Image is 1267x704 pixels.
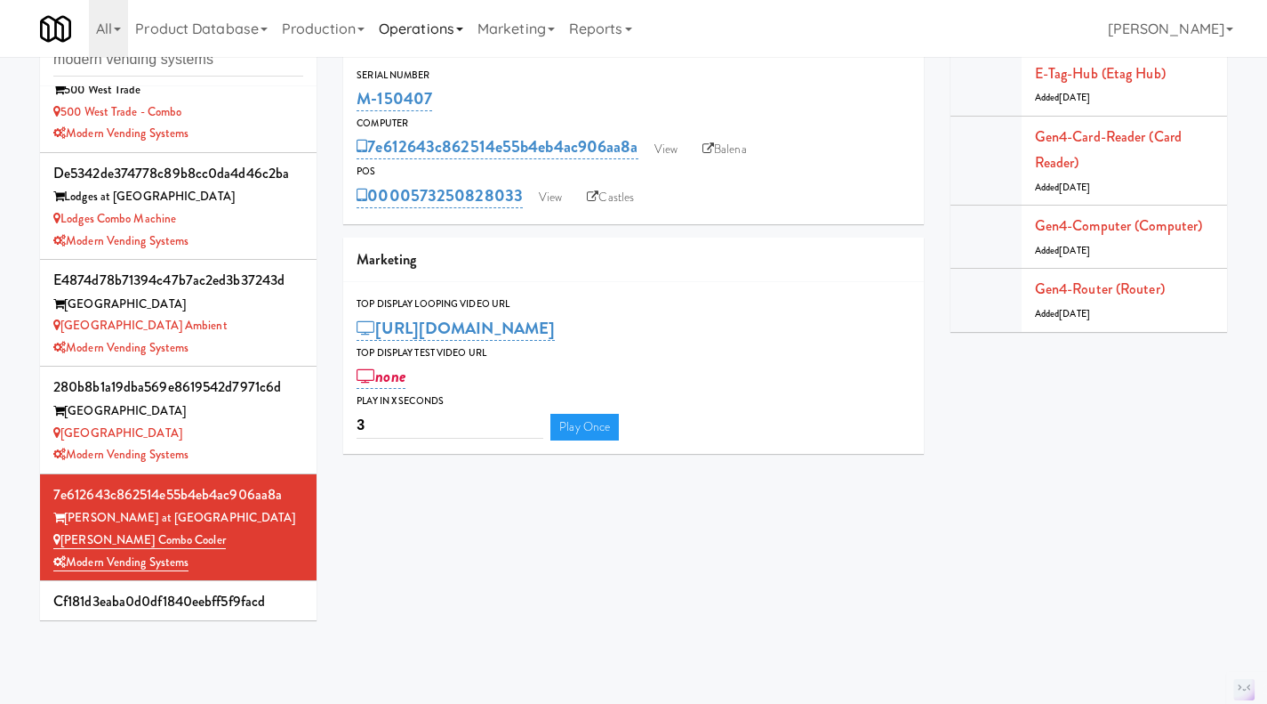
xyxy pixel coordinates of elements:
div: de5342de374778c89b8cc0da4d46c2ba [53,160,303,187]
div: 7e612643c862514e55b4eb4ac906aa8a [53,481,303,508]
a: [URL][DOMAIN_NAME] [357,316,555,341]
a: Modern Vending Systems [53,554,188,571]
a: View [646,136,686,163]
a: Play Once [550,414,619,441]
li: cf181d3eaba0d0df1840eebff5f9facdThe Vue (8th floor) The Vue - CoolerModern Vending Systems [40,581,317,688]
a: Gen4-computer (Computer) [1035,215,1202,236]
div: 500 West Trade [53,79,303,101]
div: [GEOGRAPHIC_DATA] [53,401,303,423]
a: E-tag-hub (Etag Hub) [1035,63,1166,84]
div: [PERSON_NAME] at [GEOGRAPHIC_DATA] [53,507,303,530]
div: Top Display Test Video Url [357,344,910,362]
li: 280b8b1a19dba569e8619542d7971c6d[GEOGRAPHIC_DATA] [GEOGRAPHIC_DATA]Modern Vending Systems [40,367,317,473]
div: e4874d78b71394c47b7ac2ed3b37243d [53,267,303,294]
a: View [530,184,571,211]
div: POS [357,163,910,181]
a: Castles [578,184,643,211]
a: [GEOGRAPHIC_DATA] Ambient [53,317,228,334]
img: Micromart [40,13,71,45]
li: 7e612643c862514e55b4eb4ac906aa8a[PERSON_NAME] at [GEOGRAPHIC_DATA] [PERSON_NAME] Combo CoolerMode... [40,474,317,581]
span: Added [1035,91,1090,104]
div: Top Display Looping Video Url [357,295,910,313]
a: Modern Vending Systems [53,232,188,249]
a: Modern Vending Systems [53,125,188,142]
span: [DATE] [1059,181,1090,194]
li: e4874d78b71394c47b7ac2ed3b37243d[GEOGRAPHIC_DATA] [GEOGRAPHIC_DATA] AmbientModern Vending Systems [40,260,317,367]
a: [PERSON_NAME] Combo Cooler [53,531,226,549]
div: The Vue (8th floor) [53,615,303,637]
a: Modern Vending Systems [53,339,188,356]
div: 280b8b1a19dba569e8619542d7971c6d [53,374,303,401]
div: Serial Number [357,67,910,85]
div: [GEOGRAPHIC_DATA] [53,294,303,316]
li: 19810a7d8d1475a43a621d31cabb5efa500 West Trade 500 West Trade - ComboModern Vending Systems [40,46,317,153]
a: Modern Vending Systems [53,446,188,463]
a: Gen4-router (Router) [1035,279,1165,299]
span: Added [1035,181,1090,194]
a: [GEOGRAPHIC_DATA] [53,425,182,441]
input: Search cabinets [53,44,303,77]
a: M-150407 [357,86,432,111]
a: 7e612643c862514e55b4eb4ac906aa8a [357,134,638,159]
a: Lodges Combo Machine [53,210,176,227]
a: 500 West Trade - Combo [53,103,181,120]
a: Gen4-card-reader (Card Reader) [1035,126,1182,174]
span: [DATE] [1059,91,1090,104]
span: [DATE] [1059,307,1090,320]
span: Added [1035,244,1090,257]
div: Lodges at [GEOGRAPHIC_DATA] [53,186,303,208]
div: cf181d3eaba0d0df1840eebff5f9facd [53,588,303,615]
span: Added [1035,307,1090,320]
li: de5342de374778c89b8cc0da4d46c2baLodges at [GEOGRAPHIC_DATA] Lodges Combo MachineModern Vending Sy... [40,153,317,260]
a: Balena [694,136,756,163]
a: none [357,364,405,389]
div: Computer [357,115,910,133]
a: 0000573250828033 [357,183,523,208]
div: Play in X seconds [357,392,910,410]
span: Marketing [357,249,416,270]
span: [DATE] [1059,244,1090,257]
